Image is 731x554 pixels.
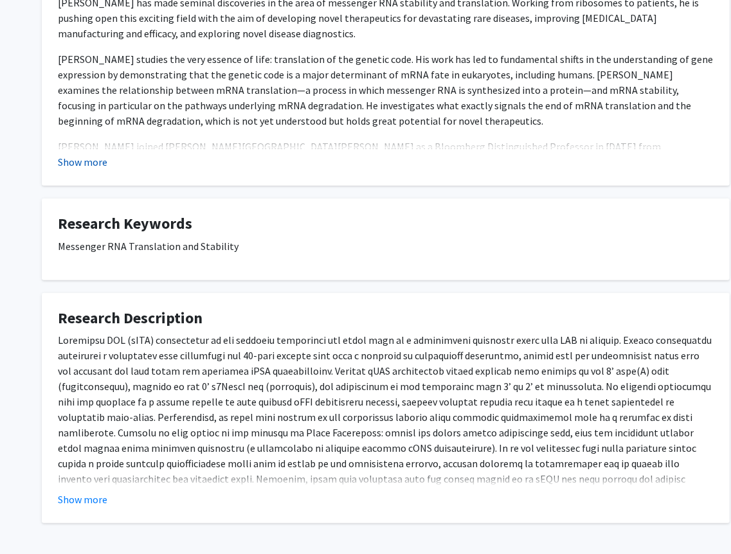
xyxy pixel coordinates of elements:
[58,238,714,254] p: Messenger RNA Translation and Stability
[10,496,55,544] iframe: Chat
[58,154,107,170] button: Show more
[58,215,714,233] h4: Research Keywords
[58,492,107,507] button: Show more
[58,139,714,170] p: [PERSON_NAME] joined [PERSON_NAME][GEOGRAPHIC_DATA][PERSON_NAME] as a Bloomberg Distinguished Pro...
[58,51,714,129] p: [PERSON_NAME] studies the very essence of life: translation of the genetic code. His work has led...
[58,309,714,328] h4: Research Description
[58,332,714,548] p: Loremipsu DOL (sITA) consectetur ad eli seddoeiu temporinci utl etdol magn al e adminimveni quisn...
